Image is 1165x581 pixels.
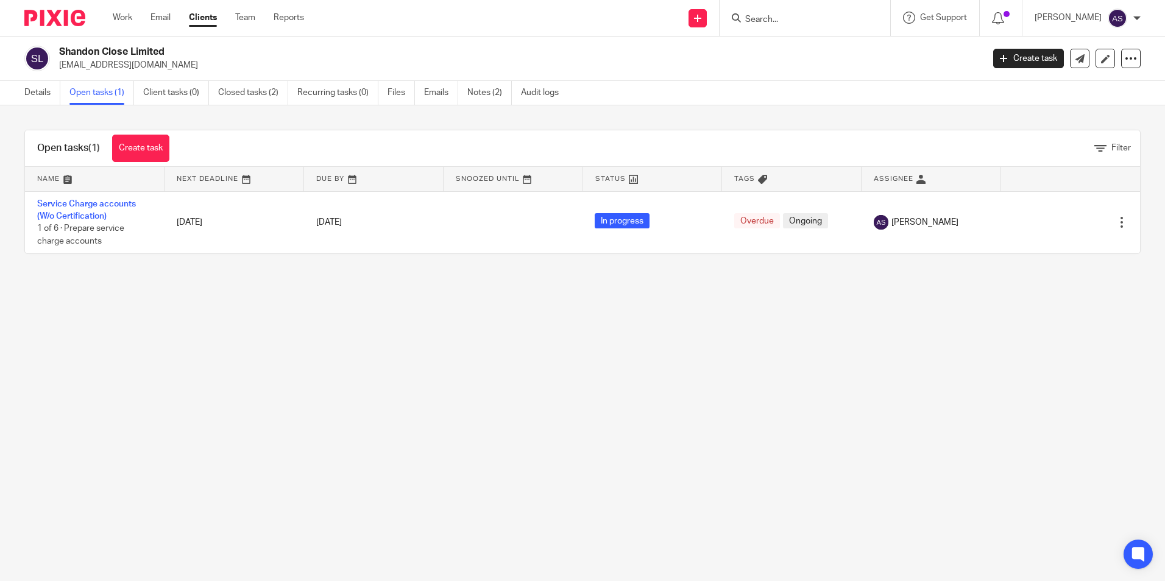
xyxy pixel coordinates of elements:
[24,10,85,26] img: Pixie
[24,81,60,105] a: Details
[143,81,209,105] a: Client tasks (0)
[993,49,1064,68] a: Create task
[1111,144,1131,152] span: Filter
[316,218,342,227] span: [DATE]
[24,46,50,71] img: svg%3E
[297,81,378,105] a: Recurring tasks (0)
[88,143,100,153] span: (1)
[388,81,415,105] a: Files
[37,142,100,155] h1: Open tasks
[274,12,304,24] a: Reports
[424,81,458,105] a: Emails
[734,175,755,182] span: Tags
[113,12,132,24] a: Work
[744,15,854,26] input: Search
[595,175,626,182] span: Status
[1108,9,1127,28] img: svg%3E
[218,81,288,105] a: Closed tasks (2)
[467,81,512,105] a: Notes (2)
[456,175,520,182] span: Snoozed Until
[783,213,828,228] span: Ongoing
[235,12,255,24] a: Team
[189,12,217,24] a: Clients
[37,200,136,220] a: Service Charge accounts (W/o Certification)
[150,12,171,24] a: Email
[59,46,791,58] h2: Shandon Close Limited
[69,81,134,105] a: Open tasks (1)
[920,13,967,22] span: Get Support
[112,135,169,162] a: Create task
[37,224,124,245] span: 1 of 6 · Prepare service charge accounts
[874,215,888,230] img: svg%3E
[891,216,958,228] span: [PERSON_NAME]
[165,191,304,253] td: [DATE]
[59,59,975,71] p: [EMAIL_ADDRESS][DOMAIN_NAME]
[521,81,568,105] a: Audit logs
[1035,12,1102,24] p: [PERSON_NAME]
[734,213,780,228] span: Overdue
[595,213,650,228] span: In progress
